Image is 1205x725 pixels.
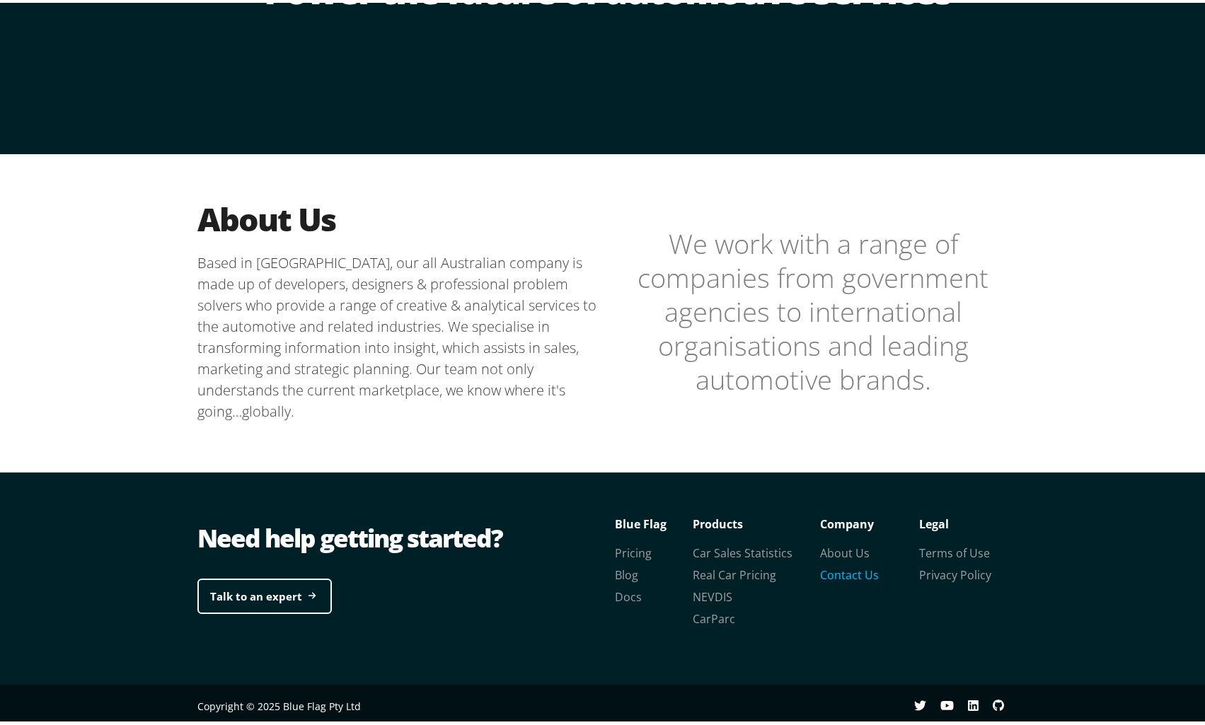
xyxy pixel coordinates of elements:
a: NEVDIS [693,586,732,602]
a: Talk to an expert [197,576,332,612]
a: Terms of Use [919,543,990,558]
p: Company [820,511,919,532]
a: Real Car Pricing [693,564,776,580]
p: Blue Flag [615,511,693,532]
a: Pricing [615,543,652,558]
a: Blog [615,564,638,580]
a: Contact Us [820,564,879,580]
a: Privacy Policy [919,564,991,580]
a: github [993,697,1018,710]
p: Legal [919,511,1018,532]
a: About Us [820,543,870,558]
h2: About Us [197,197,608,236]
blockquote: We work with a range of companies from government agencies to international organisations and lea... [608,224,1018,393]
a: Twitter [914,697,940,710]
a: youtube [940,697,968,710]
p: Products [693,511,820,532]
a: Docs [615,586,642,602]
span: Copyright © 2025 Blue Flag Pty Ltd [197,697,361,710]
a: CarParc [693,608,735,624]
a: Car Sales Statistics [693,543,792,558]
p: Based in [GEOGRAPHIC_DATA], our all Australian company is made up of developers, designers & prof... [197,250,608,419]
a: linkedin [968,697,993,710]
div: Need help getting started? [197,518,608,553]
